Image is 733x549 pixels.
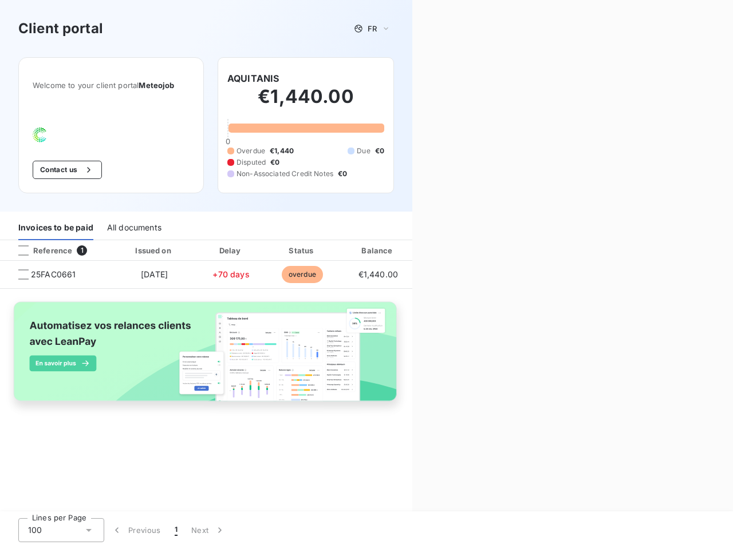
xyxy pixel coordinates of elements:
[237,146,265,156] span: Overdue
[341,245,415,256] div: Balance
[184,518,232,542] button: Next
[31,269,76,280] span: 25FAC0661
[33,81,190,90] span: Welcome to your client portal
[270,157,279,168] span: €0
[168,518,184,542] button: 1
[270,146,294,156] span: €1,440
[358,269,398,279] span: €1,440.00
[9,245,72,256] div: Reference
[141,269,168,279] span: [DATE]
[199,245,264,256] div: Delay
[33,161,102,179] button: Contact us
[212,269,249,279] span: +70 days
[33,128,106,142] img: Company logo
[77,245,87,256] span: 1
[5,296,408,418] img: banner
[104,518,168,542] button: Previous
[268,245,336,256] div: Status
[226,137,230,146] span: 0
[227,71,279,85] h6: AQUITANIS
[282,266,323,283] span: overdue
[237,169,333,179] span: Non-Associated Credit Notes
[237,157,266,168] span: Disputed
[139,81,174,90] span: Meteojob
[357,146,370,156] span: Due
[115,245,194,256] div: Issued on
[107,216,161,240] div: All documents
[18,18,103,39] h3: Client portal
[175,524,178,536] span: 1
[227,85,384,120] h2: €1,440.00
[28,524,42,536] span: 100
[375,146,384,156] span: €0
[368,24,377,33] span: FR
[338,169,347,179] span: €0
[18,216,93,240] div: Invoices to be paid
